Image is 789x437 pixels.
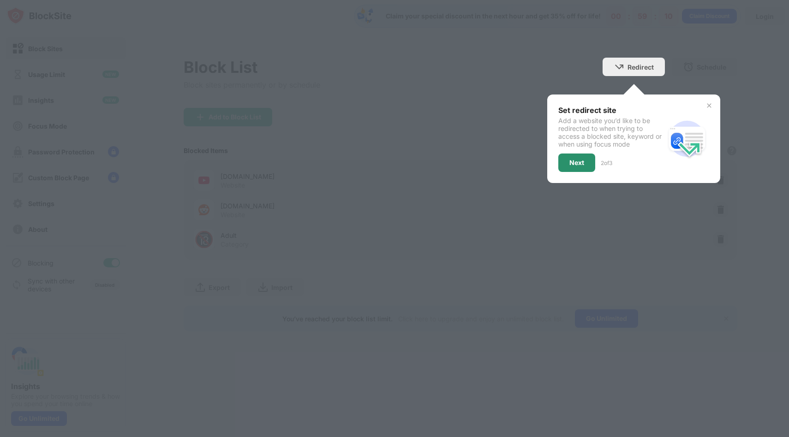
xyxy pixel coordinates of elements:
div: 2 of 3 [601,159,612,166]
div: Set redirect site [558,106,665,115]
img: redirect.svg [665,117,709,161]
img: x-button.svg [705,102,713,109]
div: Next [569,159,584,166]
div: Redirect [628,63,654,71]
div: Add a website you’d like to be redirected to when trying to access a blocked site, keyword or whe... [558,117,665,148]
